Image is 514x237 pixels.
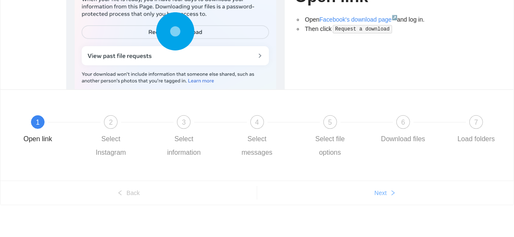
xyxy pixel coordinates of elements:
[86,115,159,159] div: 2Select Instagram
[475,119,478,126] span: 7
[13,115,86,146] div: 1Open link
[23,132,52,146] div: Open link
[233,132,282,159] div: Select messages
[182,119,186,126] span: 3
[86,132,135,159] div: Select Instagram
[233,115,306,159] div: 4Select messages
[390,190,396,197] span: right
[159,132,208,159] div: Select information
[401,119,405,126] span: 6
[303,15,448,24] li: Open and log in.
[379,115,452,146] div: 6Download files
[320,16,397,23] a: Facebook's download page↗
[306,132,355,159] div: Select file options
[257,186,514,200] button: Nextright
[328,119,332,126] span: 5
[303,24,448,34] li: Then click
[36,119,40,126] span: 1
[381,132,425,146] div: Download files
[333,25,392,33] code: Request a download
[374,188,387,198] span: Next
[0,186,257,200] button: leftBack
[109,119,113,126] span: 2
[392,15,397,20] sup: ↗
[458,132,495,146] div: Load folders
[306,115,379,159] div: 5Select file options
[255,119,259,126] span: 4
[452,115,501,146] div: 7Load folders
[159,115,232,159] div: 3Select information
